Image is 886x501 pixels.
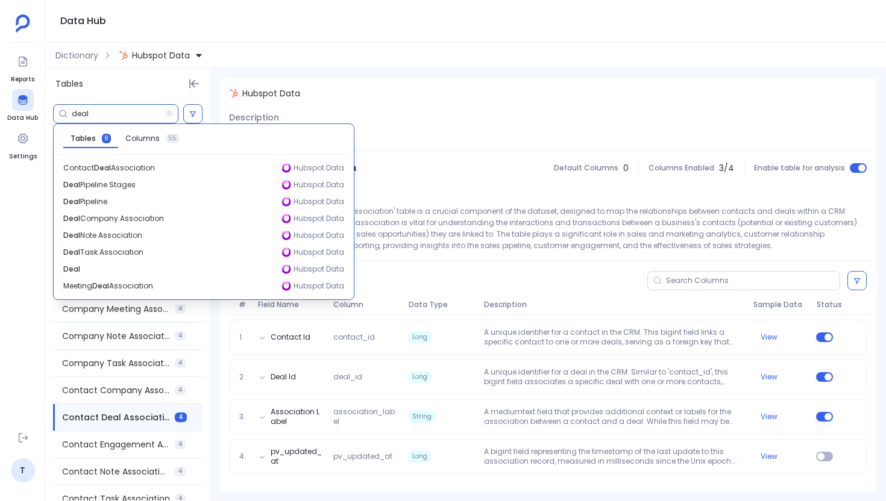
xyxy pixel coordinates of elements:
[253,300,328,310] span: Field Name
[281,281,291,291] img: singlestore.svg
[16,14,30,33] img: petavue logo
[175,385,186,395] span: 4
[55,49,98,61] span: Dictionary
[328,372,404,382] span: deal_id
[281,247,291,257] img: singlestore.svg
[479,407,749,426] p: A mediumtext field that provides additional context or labels for the association between a conta...
[409,411,435,423] span: String
[749,300,811,310] span: Sample Data
[649,163,714,173] span: Columns Enabled
[229,129,867,141] p: No description added.
[62,303,170,315] span: Company Meeting Association
[281,163,291,173] img: singlestore.svg
[229,111,279,123] span: Description
[7,113,38,123] span: Data Hub
[328,452,404,461] span: pv_updated_at
[761,332,778,342] button: View
[62,330,170,342] span: Company Note Association
[294,214,344,223] span: Hubspot Data
[623,162,629,174] span: 0
[328,332,404,342] span: contact_id
[175,358,186,368] span: 4
[294,264,344,274] span: Hubspot Data
[125,134,160,143] span: Columns
[119,51,128,60] img: hubspot.svg
[719,162,734,174] span: 3 / 4
[166,134,179,143] span: 55
[175,331,186,341] span: 4
[175,467,186,476] span: 4
[328,407,404,426] span: association_label
[234,332,253,342] span: 1.
[60,13,106,30] h1: Data Hub
[175,304,186,314] span: 4
[281,231,291,240] img: singlestore.svg
[294,281,344,291] span: Hubspot Data
[7,89,38,123] a: Data Hub
[294,231,344,240] span: Hubspot Data
[281,197,291,207] img: singlestore.svg
[294,247,344,257] span: Hubspot Data
[62,357,170,369] span: Company Task Association
[234,372,253,382] span: 2.
[234,412,253,422] span: 3.
[409,450,431,462] span: Long
[46,68,210,99] div: Tables
[11,51,34,84] a: Reports
[229,89,239,98] img: hubspot.svg
[281,214,291,223] img: singlestore.svg
[186,75,203,92] button: Hide Tables
[294,180,344,190] span: Hubspot Data
[62,465,170,478] span: Contact Note Association
[11,458,35,482] a: T
[71,134,96,143] span: Tables
[271,407,324,426] button: Association Label
[229,205,867,251] p: The 'hubspot_contact_to_deal_association' table is a crucial component of the dataset, designed t...
[294,163,344,173] span: Hubspot Data
[175,412,187,422] span: 4
[328,300,404,310] span: Column
[11,75,34,84] span: Reports
[102,134,111,143] span: 8
[666,276,840,285] input: Search Columns
[72,109,166,119] input: Search Tables/Columns
[62,411,170,423] span: Contact Deal Association
[754,163,845,173] span: Enable table for analysis
[116,46,206,65] button: Hubspot Data
[761,372,778,382] button: View
[271,332,310,342] button: Contact Id
[479,447,749,466] p: A bigint field representing the timestamp of the last update to this association record, measured...
[9,152,37,161] span: Settings
[62,384,170,396] span: Contact Company Association
[761,412,778,422] button: View
[271,372,296,382] button: Deal Id
[409,331,431,343] span: Long
[132,49,190,61] span: Hubspot Data
[234,300,253,310] span: #
[479,367,749,387] p: A unique identifier for a deal in the CRM. Similar to 'contact_id', this bigint field associates ...
[409,371,431,383] span: Long
[761,452,778,461] button: View
[175,440,186,449] span: 4
[281,180,291,190] img: singlestore.svg
[479,328,749,347] p: A unique identifier for a contact in the CRM. This bigint field links a specific contact to one o...
[404,300,479,310] span: Data Type
[479,300,749,310] span: Description
[554,163,618,173] span: Default Columns
[9,128,37,161] a: Settings
[294,197,344,207] span: Hubspot Data
[812,300,837,310] span: Status
[242,87,300,99] span: Hubspot Data
[234,452,253,461] span: 4.
[62,438,170,450] span: Contact Engagement Association
[281,264,291,274] img: singlestore.svg
[271,447,324,466] button: pv_updated_at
